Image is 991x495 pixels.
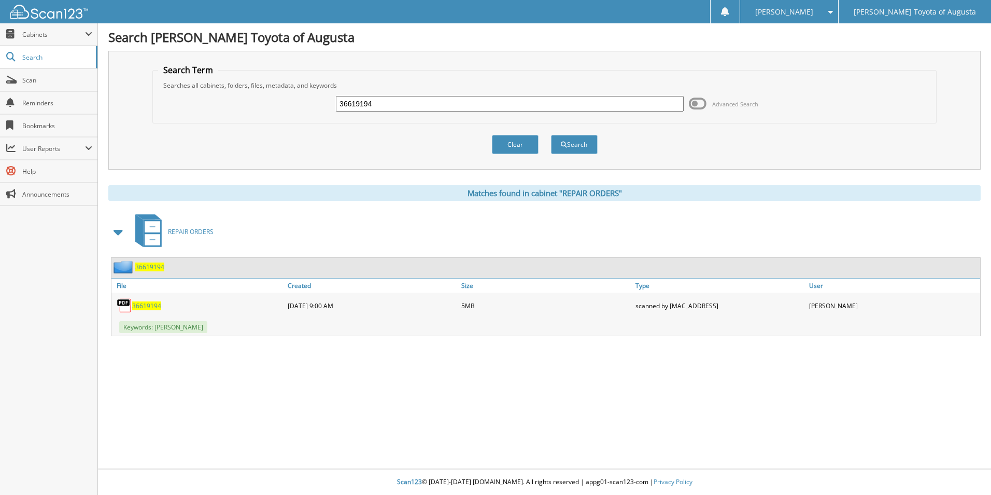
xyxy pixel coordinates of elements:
[108,29,981,46] h1: Search [PERSON_NAME] Toyota of Augusta
[806,295,980,316] div: [PERSON_NAME]
[654,477,692,486] a: Privacy Policy
[158,81,931,90] div: Searches all cabinets, folders, files, metadata, and keywords
[114,260,135,273] img: folder2.png
[10,5,88,19] img: scan123-logo-white.svg
[98,470,991,495] div: © [DATE]-[DATE] [DOMAIN_NAME]. All rights reserved | appg01-scan123-com |
[22,144,85,153] span: User Reports
[939,445,991,495] iframe: Chat Widget
[806,279,980,293] a: User
[22,76,92,85] span: Scan
[108,185,981,201] div: Matches found in cabinet "REPAIR ORDERS"
[22,99,92,107] span: Reminders
[22,30,85,39] span: Cabinets
[285,295,459,316] div: [DATE] 9:00 AM
[397,477,422,486] span: Scan123
[633,295,806,316] div: scanned by [MAC_ADDRESS]
[135,263,164,271] a: 36619194
[168,227,214,236] span: REPAIR ORDERS
[854,9,976,15] span: [PERSON_NAME] Toyota of Augusta
[459,279,632,293] a: Size
[22,53,91,62] span: Search
[117,298,132,313] img: PDF.png
[492,135,539,154] button: Clear
[22,167,92,176] span: Help
[459,295,632,316] div: 5MB
[633,279,806,293] a: Type
[129,211,214,252] a: REPAIR ORDERS
[22,121,92,130] span: Bookmarks
[132,301,161,310] a: 36619194
[111,279,285,293] a: File
[119,321,207,333] span: Keywords: [PERSON_NAME]
[158,64,218,76] legend: Search Term
[22,190,92,199] span: Announcements
[551,135,598,154] button: Search
[712,100,758,108] span: Advanced Search
[755,9,813,15] span: [PERSON_NAME]
[285,279,459,293] a: Created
